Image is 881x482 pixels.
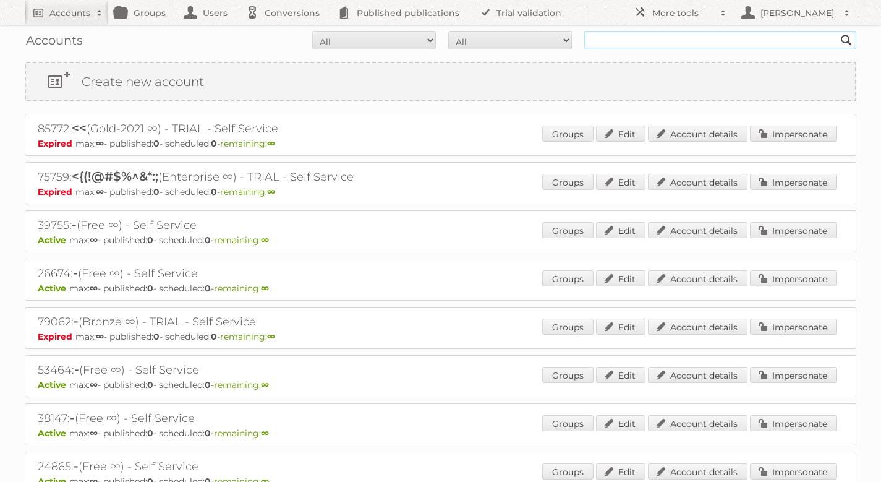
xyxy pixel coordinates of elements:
[96,138,104,149] strong: ∞
[38,362,470,378] h2: 53464: (Free ∞) - Self Service
[596,222,645,238] a: Edit
[542,463,594,480] a: Groups
[542,319,594,335] a: Groups
[750,270,837,286] a: Impersonate
[542,415,594,431] a: Groups
[596,270,645,286] a: Edit
[648,319,747,335] a: Account details
[38,265,470,282] h2: 26674: (Free ∞) - Self Service
[596,319,645,335] a: Edit
[542,126,594,142] a: Groups
[72,121,87,136] span: <<
[147,379,153,390] strong: 0
[648,367,747,383] a: Account details
[211,186,217,197] strong: 0
[38,314,470,330] h2: 79062: (Bronze ∞) - TRIAL - Self Service
[261,283,269,294] strong: ∞
[96,331,104,342] strong: ∞
[90,283,98,294] strong: ∞
[214,235,269,246] span: remaining:
[542,222,594,238] a: Groups
[96,186,104,197] strong: ∞
[267,138,275,149] strong: ∞
[205,283,211,294] strong: 0
[205,379,211,390] strong: 0
[38,283,843,294] p: max: - published: - scheduled: -
[837,31,856,49] input: Search
[147,428,153,439] strong: 0
[648,463,747,480] a: Account details
[49,7,90,19] h2: Accounts
[38,458,470,475] h2: 24865: (Free ∞) - Self Service
[26,63,855,100] a: Create new account
[750,174,837,190] a: Impersonate
[750,222,837,238] a: Impersonate
[147,283,153,294] strong: 0
[38,283,69,294] span: Active
[596,174,645,190] a: Edit
[750,126,837,142] a: Impersonate
[38,331,843,342] p: max: - published: - scheduled: -
[750,367,837,383] a: Impersonate
[750,463,837,480] a: Impersonate
[38,217,470,233] h2: 39755: (Free ∞) - Self Service
[38,379,69,390] span: Active
[261,235,269,246] strong: ∞
[72,217,77,232] span: -
[38,428,843,439] p: max: - published: - scheduled: -
[648,126,747,142] a: Account details
[72,169,158,184] span: <{(!@#$%^&*:;
[147,235,153,246] strong: 0
[38,410,470,426] h2: 38147: (Free ∞) - Self Service
[73,265,78,280] span: -
[220,331,275,342] span: remaining:
[261,379,269,390] strong: ∞
[74,314,79,329] span: -
[596,126,645,142] a: Edit
[267,186,275,197] strong: ∞
[70,410,75,425] span: -
[38,235,69,246] span: Active
[205,235,211,246] strong: 0
[261,428,269,439] strong: ∞
[211,138,217,149] strong: 0
[90,235,98,246] strong: ∞
[220,138,275,149] span: remaining:
[38,235,843,246] p: max: - published: - scheduled: -
[153,186,160,197] strong: 0
[267,331,275,342] strong: ∞
[750,415,837,431] a: Impersonate
[38,186,75,197] span: Expired
[648,415,747,431] a: Account details
[38,169,470,185] h2: 75759: (Enterprise ∞) - TRIAL - Self Service
[38,186,843,197] p: max: - published: - scheduled: -
[38,138,75,149] span: Expired
[38,121,470,137] h2: 85772: (Gold-2021 ∞) - TRIAL - Self Service
[90,379,98,390] strong: ∞
[648,174,747,190] a: Account details
[90,428,98,439] strong: ∞
[211,331,217,342] strong: 0
[596,367,645,383] a: Edit
[153,331,160,342] strong: 0
[214,379,269,390] span: remaining:
[205,428,211,439] strong: 0
[750,319,837,335] a: Impersonate
[542,174,594,190] a: Groups
[74,458,79,473] span: -
[220,186,275,197] span: remaining:
[542,367,594,383] a: Groups
[214,428,269,439] span: remaining:
[652,7,714,19] h2: More tools
[542,270,594,286] a: Groups
[38,379,843,390] p: max: - published: - scheduled: -
[153,138,160,149] strong: 0
[596,415,645,431] a: Edit
[757,7,838,19] h2: [PERSON_NAME]
[38,138,843,149] p: max: - published: - scheduled: -
[214,283,269,294] span: remaining:
[38,331,75,342] span: Expired
[596,463,645,480] a: Edit
[648,270,747,286] a: Account details
[74,362,79,377] span: -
